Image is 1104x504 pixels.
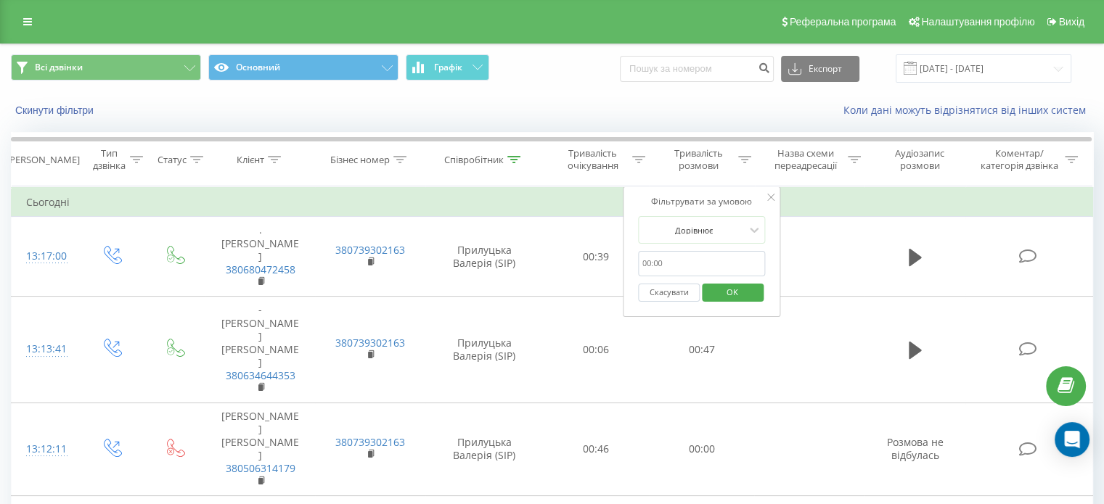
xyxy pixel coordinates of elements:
td: Прилуцька Валерія (SIP) [425,217,544,297]
div: Назва схеми переадресації [768,147,844,172]
span: Реферальна програма [790,16,896,28]
div: Клієнт [237,154,264,166]
div: Бізнес номер [330,154,390,166]
button: Всі дзвінки [11,54,201,80]
div: Статус [158,154,187,166]
td: 00:00 [649,402,754,495]
button: Основний [208,54,398,80]
td: [PERSON_NAME] [PERSON_NAME] [205,402,315,495]
td: 00:39 [544,217,649,297]
input: 00:00 [638,251,766,276]
a: 380739302163 [335,435,405,449]
button: OK [702,284,764,302]
button: Експорт [781,56,859,82]
div: Співробітник [444,154,504,166]
span: Розмова не відбулась [887,435,944,462]
a: Коли дані можуть відрізнятися вiд інших систем [843,103,1093,117]
td: - [PERSON_NAME] [PERSON_NAME] [205,297,315,402]
span: Всі дзвінки [35,62,83,73]
span: Графік [434,62,462,73]
td: Прилуцька Валерія (SIP) [425,402,544,495]
a: 380680472458 [226,263,295,276]
td: 00:47 [649,297,754,402]
a: 380634644353 [226,368,295,382]
div: Тривалість очікування [557,147,629,172]
a: 380739302163 [335,243,405,257]
td: . [PERSON_NAME] [205,217,315,297]
button: Скинути фільтри [11,104,101,117]
div: Аудіозапис розмови [878,147,962,172]
td: 00:06 [544,297,649,402]
a: 380739302163 [335,336,405,350]
span: Налаштування профілю [921,16,1034,28]
input: Пошук за номером [620,56,774,82]
div: Фільтрувати за умовою [638,194,766,209]
div: 13:12:11 [26,435,65,463]
td: Сьогодні [12,188,1093,217]
div: 13:13:41 [26,335,65,363]
a: 380506314179 [226,461,295,475]
div: Тривалість розмови [662,147,735,172]
div: [PERSON_NAME] [7,154,80,166]
span: OK [712,281,753,303]
div: Open Intercom Messenger [1055,422,1089,457]
td: 00:46 [544,402,649,495]
div: Коментар/категорія дзвінка [976,147,1061,172]
div: Тип дзвінка [91,147,126,172]
button: Графік [406,54,489,80]
div: 13:17:00 [26,242,65,270]
button: Скасувати [638,284,700,302]
td: Прилуцька Валерія (SIP) [425,297,544,402]
span: Вихід [1059,16,1084,28]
